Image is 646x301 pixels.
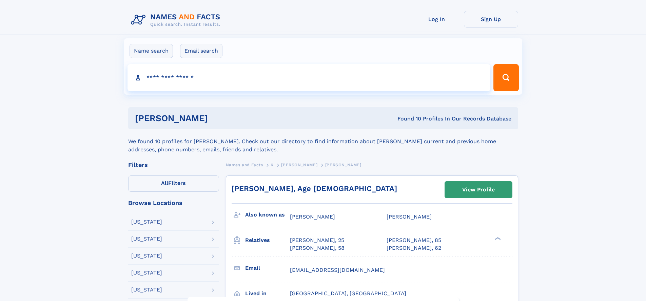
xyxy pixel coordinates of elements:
[493,237,501,241] div: ❯
[128,129,518,154] div: We found 10 profiles for [PERSON_NAME]. Check out our directory to find information about [PERSON...
[131,236,162,242] div: [US_STATE]
[131,253,162,259] div: [US_STATE]
[245,288,290,299] h3: Lived in
[281,163,317,167] span: [PERSON_NAME]
[131,270,162,276] div: [US_STATE]
[128,11,226,29] img: Logo Names and Facts
[131,219,162,225] div: [US_STATE]
[290,213,335,220] span: [PERSON_NAME]
[290,237,344,244] a: [PERSON_NAME], 25
[387,244,441,252] a: [PERSON_NAME], 62
[245,234,290,246] h3: Relatives
[232,184,397,193] a: [PERSON_NAME], Age [DEMOGRAPHIC_DATA]
[226,161,263,169] a: Names and Facts
[387,237,441,244] a: [PERSON_NAME], 85
[128,162,219,168] div: Filters
[290,267,385,273] span: [EMAIL_ADDRESS][DOMAIN_NAME]
[271,161,274,169] a: K
[281,161,317,169] a: [PERSON_NAME]
[130,44,173,58] label: Name search
[410,11,464,27] a: Log In
[128,175,219,192] label: Filters
[128,64,491,91] input: search input
[290,244,345,252] a: [PERSON_NAME], 58
[128,200,219,206] div: Browse Locations
[302,115,511,123] div: Found 10 Profiles In Our Records Database
[464,11,518,27] a: Sign Up
[161,180,168,186] span: All
[131,287,162,293] div: [US_STATE]
[290,290,406,297] span: [GEOGRAPHIC_DATA], [GEOGRAPHIC_DATA]
[493,64,518,91] button: Search Button
[135,114,303,123] h1: [PERSON_NAME]
[325,163,361,167] span: [PERSON_NAME]
[180,44,222,58] label: Email search
[445,182,512,198] a: View Profile
[462,182,495,197] div: View Profile
[245,262,290,274] h3: Email
[271,163,274,167] span: K
[387,213,432,220] span: [PERSON_NAME]
[245,209,290,221] h3: Also known as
